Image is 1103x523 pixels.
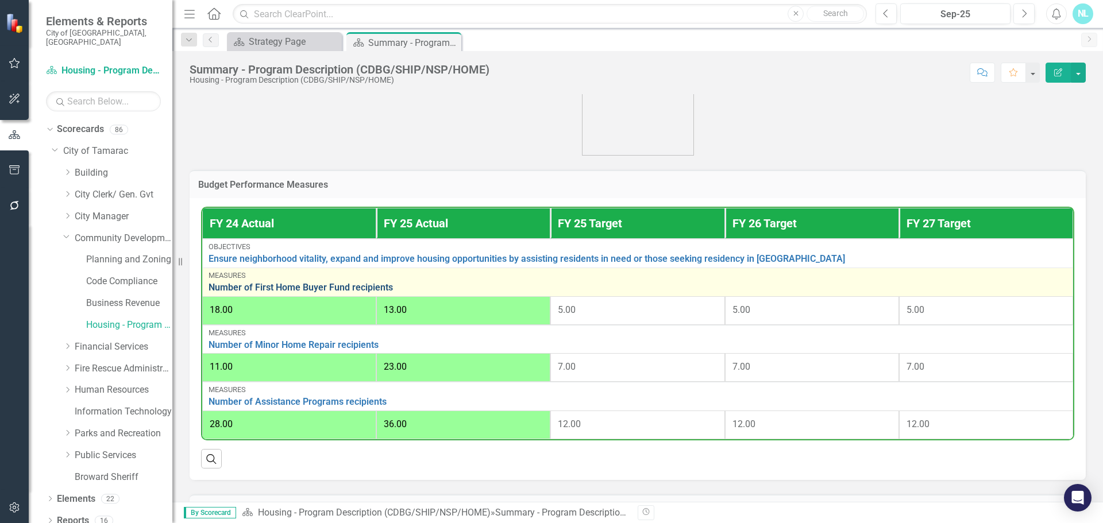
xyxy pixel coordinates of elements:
button: NL [1073,3,1093,24]
span: 5.00 [558,304,576,315]
button: Search [807,6,864,22]
a: Strategy Page [230,34,339,49]
small: City of [GEOGRAPHIC_DATA], [GEOGRAPHIC_DATA] [46,28,161,47]
div: Summary - Program Description (CDBG/SHIP/NSP/HOME) [190,63,489,76]
span: 12.00 [732,419,755,429]
a: Housing - Program Description (CDBG/SHIP/NSP/HOME) [46,64,161,78]
div: Strategy Page [249,34,339,49]
a: City Clerk/ Gen. Gvt [75,188,172,202]
td: Double-Click to Edit Right Click for Context Menu [202,239,1073,268]
div: Objectives [209,243,1067,251]
span: 18.00 [210,304,233,315]
a: Elements [57,493,95,506]
span: 7.00 [907,361,924,372]
img: ClearPoint Strategy [6,13,26,33]
div: Measures [209,386,1067,394]
span: 5.00 [907,304,924,315]
span: By Scorecard [184,507,236,518]
a: Planning and Zoning [86,253,172,266]
a: Community Development [75,232,172,245]
a: Information Technology [75,405,172,419]
span: 23.00 [384,361,407,372]
a: Broward Sheriff [75,471,172,484]
a: Fire Rescue Administration [75,362,172,375]
div: Open Intercom Messenger [1064,484,1092,512]
h3: Budget Performance Measures [198,180,1077,190]
a: Scorecards [57,123,104,136]
td: Double-Click to Edit Right Click for Context Menu [202,268,1073,296]
a: Human Resources [75,383,172,397]
a: Parks and Recreation [75,427,172,440]
div: Measures [209,329,1067,337]
span: 12.00 [907,419,930,429]
span: 13.00 [384,304,407,315]
span: Search [823,9,848,18]
span: 7.00 [558,361,576,372]
span: 12.00 [558,419,581,429]
div: Summary - Program Description (CDBG/SHIP/NSP/HOME) [368,36,458,50]
a: City Manager [75,210,172,223]
div: Summary - Program Description (CDBG/SHIP/NSP/HOME) [495,507,734,518]
a: Housing - Program Description (CDBG/SHIP/NSP/HOME) [86,319,172,332]
a: Ensure neighborhood vitality, expand and improve housing opportunities by assisting residents in ... [209,254,1067,264]
input: Search ClearPoint... [233,4,867,24]
span: 7.00 [732,361,750,372]
span: 11.00 [210,361,233,372]
a: City of Tamarac [63,145,172,158]
a: Building [75,166,172,180]
span: Elements & Reports [46,14,161,28]
a: Number of Minor Home Repair recipients [209,340,1067,350]
a: Public Services [75,449,172,462]
span: 5.00 [732,304,750,315]
div: Measures [209,272,1067,280]
a: Number of Assistance Programs recipients [209,397,1067,407]
img: housing%20pic.png [582,44,694,156]
td: Double-Click to Edit Right Click for Context Menu [202,325,1073,354]
div: Sep-25 [904,7,1006,21]
div: 86 [110,125,128,134]
button: Sep-25 [900,3,1011,24]
a: Financial Services [75,340,172,354]
div: » [242,506,629,520]
td: Double-Click to Edit Right Click for Context Menu [202,382,1073,410]
a: Code Compliance [86,275,172,288]
a: Number of First Home Buyer Fund recipients [209,282,1067,293]
a: Business Revenue [86,297,172,310]
span: 28.00 [210,419,233,429]
div: Housing - Program Description (CDBG/SHIP/NSP/HOME) [190,76,489,84]
div: 22 [101,494,119,503]
span: 36.00 [384,419,407,429]
input: Search Below... [46,91,161,111]
a: Housing - Program Description (CDBG/SHIP/NSP/HOME) [258,507,491,518]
